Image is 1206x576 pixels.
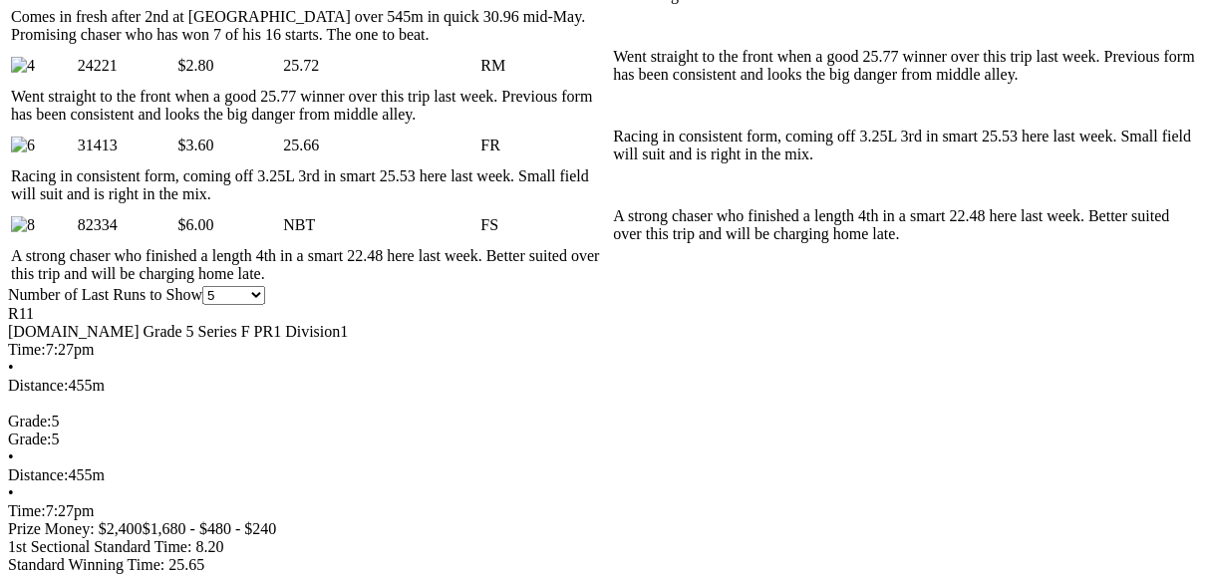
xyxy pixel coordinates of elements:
span: Standard Winning Time: [8,556,164,573]
div: 7:27pm [8,341,1198,359]
img: 6 [11,137,35,154]
td: FS [479,206,610,244]
td: A strong chaser who finished a length 4th in a smart 22.48 here last week. Better suited over thi... [10,246,610,284]
div: Prize Money: $2,400 [8,520,1198,538]
span: Distance: [8,377,68,394]
span: Grade: [8,431,52,447]
span: 1st Sectional Standard Time: [8,538,191,555]
img: 8 [11,216,35,234]
span: • [8,359,14,376]
td: 24221 [77,47,175,85]
td: NBT [282,206,477,244]
span: 8.20 [195,538,223,555]
div: 5 [8,431,1198,448]
td: 25.66 [282,127,477,164]
div: 5 [8,413,1198,431]
span: Time: [8,502,46,519]
span: $6.00 [177,216,213,233]
td: 82334 [77,206,175,244]
div: 455m [8,466,1198,484]
span: • [8,448,14,465]
span: Grade: [8,413,52,430]
td: Comes in fresh after 2nd at [GEOGRAPHIC_DATA] over 545m in quick 30.96 mid-May. Promising chaser ... [10,7,610,45]
td: FR [479,127,610,164]
span: 25.65 [168,556,204,573]
td: Went straight to the front when a good 25.77 winner over this trip last week. Previous form has b... [10,87,610,125]
span: Time: [8,341,46,358]
td: Racing in consistent form, coming off 3.25L 3rd in smart 25.53 here last week. Small field will s... [612,127,1196,164]
span: • [8,484,14,501]
span: $3.60 [177,137,213,153]
span: $2.80 [177,57,213,74]
div: 7:27pm [8,502,1198,520]
td: 25.72 [282,47,477,85]
img: 4 [11,57,35,75]
span: R11 [8,305,34,322]
span: $1,680 - $480 - $240 [143,520,277,537]
td: RM [479,47,610,85]
div: [DOMAIN_NAME] Grade 5 Series F PR1 Division1 [8,323,1198,341]
div: 455m [8,377,1198,395]
td: 31413 [77,127,175,164]
span: Distance: [8,466,68,483]
td: Racing in consistent form, coming off 3.25L 3rd in smart 25.53 here last week. Small field will s... [10,166,610,204]
div: Number of Last Runs to Show [8,286,1198,305]
td: Went straight to the front when a good 25.77 winner over this trip last week. Previous form has b... [612,47,1196,85]
td: A strong chaser who finished a length 4th in a smart 22.48 here last week. Better suited over thi... [612,206,1196,244]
